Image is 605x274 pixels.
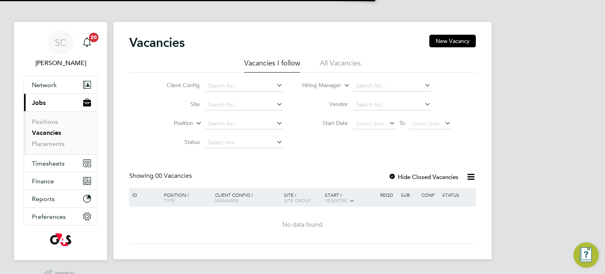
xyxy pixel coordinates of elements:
[429,35,476,47] button: New Vacancy
[296,82,341,89] label: Hiring Manager
[215,197,238,203] span: Manager
[130,221,475,229] div: No data found
[24,172,97,190] button: Finance
[129,172,193,180] div: Showing
[284,197,311,203] span: Site Group
[282,188,323,207] div: Site /
[356,120,384,127] span: Select date
[244,58,300,73] li: Vacancies I follow
[32,195,55,203] span: Reports
[302,119,348,127] label: Start Date
[148,119,193,127] label: Position
[325,197,347,203] span: Vendors
[164,197,175,203] span: Type
[79,30,95,55] a: 20
[32,140,65,147] a: Placements
[573,242,599,268] button: Engage Resource Center
[397,118,407,128] span: To
[14,22,107,260] nav: Main navigation
[353,99,431,110] input: Search for...
[412,120,440,127] span: Select date
[32,177,54,185] span: Finance
[302,101,348,108] label: Vendor
[32,129,61,136] a: Vacancies
[32,81,57,89] span: Network
[205,118,283,129] input: Search for...
[32,99,46,106] span: Jobs
[158,188,213,207] div: Position /
[378,188,399,201] div: Reqd
[24,155,97,172] button: Timesheets
[205,137,283,148] input: Select one
[353,80,431,91] input: Search for...
[89,33,98,42] span: 20
[399,188,419,201] div: Sub
[32,160,65,167] span: Timesheets
[205,99,283,110] input: Search for...
[50,233,71,246] img: g4s-logo-retina.png
[24,58,98,68] span: Samuel Clacker
[32,118,58,125] a: Positions
[24,190,97,207] button: Reports
[154,101,200,108] label: Site
[32,213,66,220] span: Preferences
[388,173,458,181] label: Hide Closed Vacancies
[130,188,158,201] div: ID
[419,188,440,201] div: Conf
[154,82,200,89] label: Client Config
[129,35,185,50] h2: Vacancies
[24,208,97,225] button: Preferences
[323,188,378,208] div: Start /
[24,111,97,154] div: Jobs
[440,188,475,201] div: Status
[24,94,97,111] button: Jobs
[55,37,67,48] span: SC
[320,58,361,73] li: All Vacancies
[24,76,97,93] button: Network
[154,138,200,145] label: Status
[24,30,98,68] a: SC[PERSON_NAME]
[155,172,192,180] span: 00 Vacancies
[213,188,282,207] div: Client Config /
[24,233,98,246] a: Go to home page
[205,80,283,91] input: Search for...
